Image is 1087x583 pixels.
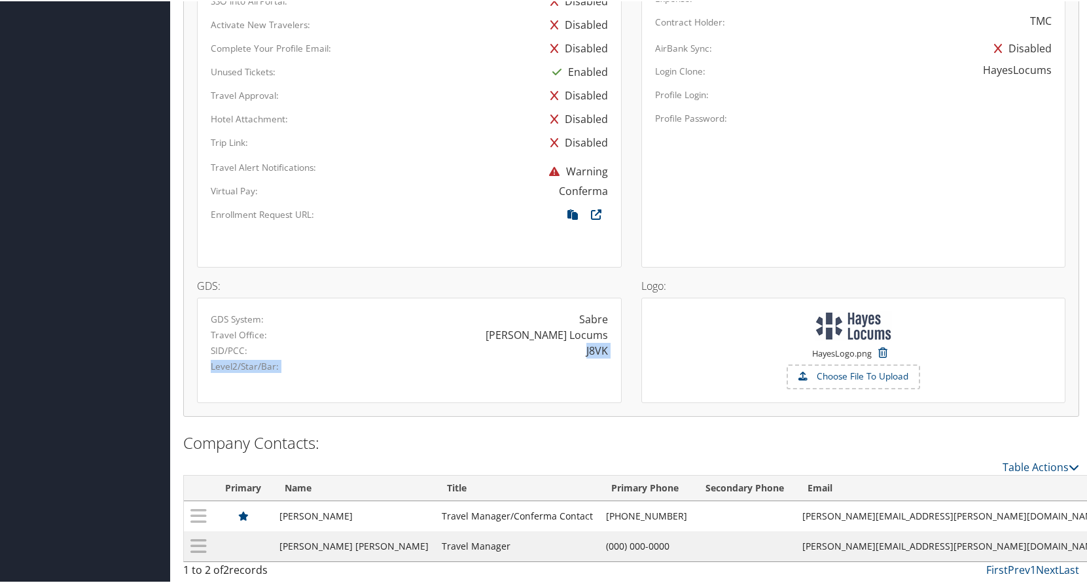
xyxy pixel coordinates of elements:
[1003,459,1079,473] a: Table Actions
[586,342,608,357] div: J8VK
[435,530,599,560] td: Travel Manager
[435,474,599,500] th: Title
[1059,561,1079,576] a: Last
[273,530,435,560] td: [PERSON_NAME] [PERSON_NAME]
[211,327,267,340] label: Travel Office:
[211,17,310,30] label: Activate New Travelers:
[213,474,273,500] th: Primary
[1030,561,1036,576] a: 1
[655,87,709,100] label: Profile Login:
[655,63,705,77] label: Login Clone:
[543,163,608,177] span: Warning
[986,561,1008,576] a: First
[544,82,608,106] div: Disabled
[546,59,608,82] div: Enabled
[988,35,1052,59] div: Disabled
[544,106,608,130] div: Disabled
[641,279,1066,290] h4: Logo:
[197,279,622,290] h4: GDS:
[599,530,694,560] td: (000) 000-0000
[183,431,1079,453] h2: Company Contacts:
[655,111,727,124] label: Profile Password:
[544,12,608,35] div: Disabled
[815,310,892,340] img: HayesLogo.png
[211,183,258,196] label: Virtual Pay:
[211,111,288,124] label: Hotel Attachment:
[211,135,248,148] label: Trip Link:
[211,207,314,220] label: Enrollment Request URL:
[983,61,1052,77] div: HayesLocums
[211,64,276,77] label: Unused Tickets:
[1008,561,1030,576] a: Prev
[1030,12,1052,27] div: TMC
[223,561,229,576] span: 2
[544,130,608,153] div: Disabled
[273,474,435,500] th: Name
[211,311,264,325] label: GDS System:
[211,41,331,54] label: Complete Your Profile Email:
[694,474,796,500] th: Secondary Phone
[579,310,608,326] div: Sabre
[655,41,712,54] label: AirBank Sync:
[211,359,279,372] label: Level2/Star/Bar:
[183,561,393,583] div: 1 to 2 of records
[559,182,608,198] div: Conferma
[486,326,608,342] div: [PERSON_NAME] Locums
[211,160,316,173] label: Travel Alert Notifications:
[599,474,694,500] th: Primary Phone
[544,35,608,59] div: Disabled
[211,88,279,101] label: Travel Approval:
[273,500,435,530] td: [PERSON_NAME]
[211,343,247,356] label: SID/PCC:
[788,364,919,387] label: Choose File To Upload
[435,500,599,530] td: Travel Manager/Conferma Contact
[812,346,872,371] small: HayesLogo.png
[655,14,725,27] label: Contract Holder:
[599,500,694,530] td: [PHONE_NUMBER]
[1036,561,1059,576] a: Next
